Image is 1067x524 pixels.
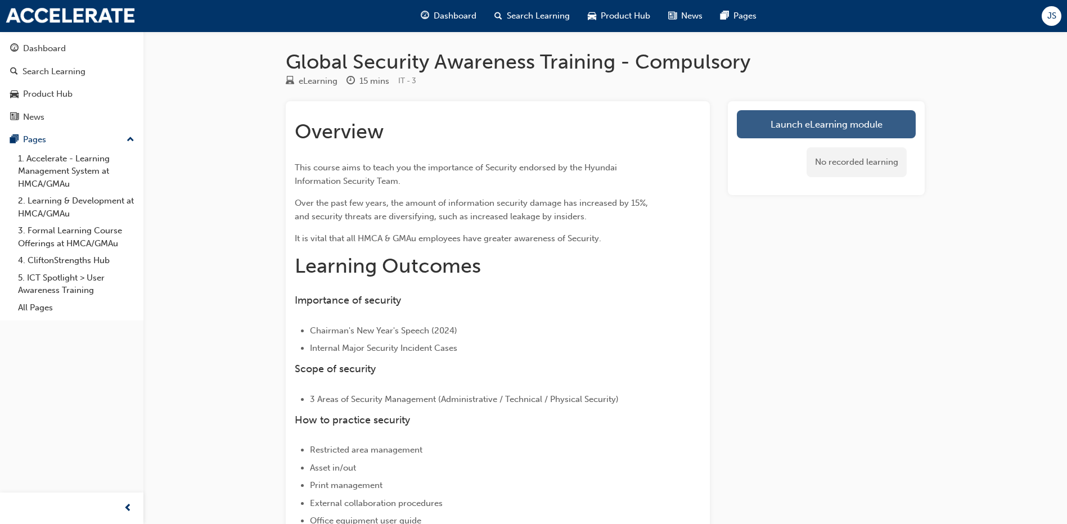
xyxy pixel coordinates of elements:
span: News [681,10,703,22]
span: search-icon [10,67,18,77]
span: Asset in/out [310,463,356,473]
span: Dashboard [434,10,476,22]
span: 3 Areas of Security Management (Administrative / Technical / Physical Security) [310,394,619,404]
button: Pages [4,129,139,150]
span: car-icon [588,9,596,23]
span: pages-icon [10,135,19,145]
span: It is vital that all HMCA & GMAu employees have greater awareness of Security. [295,233,601,243]
button: JS [1042,6,1061,26]
div: 15 mins [359,75,389,88]
span: JS [1047,10,1056,22]
span: Product Hub [601,10,650,22]
span: Learning resource code [398,76,416,85]
button: DashboardSearch LearningProduct HubNews [4,36,139,129]
a: guage-iconDashboard [412,4,485,28]
div: Dashboard [23,42,66,55]
div: News [23,111,44,124]
div: Pages [23,133,46,146]
a: car-iconProduct Hub [579,4,659,28]
span: Over the past few years, the amount of information security damage has increased by 15%, and secu... [295,198,650,222]
a: 3. Formal Learning Course Offerings at HMCA/GMAu [13,222,139,252]
a: Search Learning [4,61,139,82]
div: eLearning [299,75,337,88]
span: Scope of security [295,363,376,375]
a: Product Hub [4,84,139,105]
a: 5. ICT Spotlight > User Awareness Training [13,269,139,299]
span: Print management [310,480,382,490]
span: Pages [733,10,757,22]
div: Search Learning [22,65,85,78]
img: accelerate-hmca [6,8,135,24]
span: prev-icon [124,502,132,516]
span: Restricted area management [310,445,422,455]
span: news-icon [10,112,19,123]
a: pages-iconPages [712,4,766,28]
span: guage-icon [421,9,429,23]
span: Internal Major Security Incident Cases [310,343,457,353]
a: 4. CliftonStrengths Hub [13,252,139,269]
span: This course aims to teach you the importance of Security endorsed by the Hyundai Information Secu... [295,162,619,186]
a: 2. Learning & Development at HMCA/GMAu [13,192,139,222]
span: Importance of security [295,294,401,306]
a: search-iconSearch Learning [485,4,579,28]
span: news-icon [668,9,677,23]
a: Launch eLearning module [737,110,916,138]
span: up-icon [127,133,134,147]
a: news-iconNews [659,4,712,28]
span: car-icon [10,89,19,100]
div: No recorded learning [807,147,907,177]
a: 1. Accelerate - Learning Management System at HMCA/GMAu [13,150,139,193]
span: Chairman's New Year's Speech (2024) [310,326,457,336]
span: Learning Outcomes [295,254,481,278]
span: Overview [295,119,384,143]
span: pages-icon [721,9,729,23]
span: search-icon [494,9,502,23]
span: Search Learning [507,10,570,22]
div: Product Hub [23,88,73,101]
a: Dashboard [4,38,139,59]
div: Duration [346,74,389,88]
div: Type [286,74,337,88]
a: News [4,107,139,128]
span: How to practice security [295,414,410,426]
span: clock-icon [346,76,355,87]
span: guage-icon [10,44,19,54]
h1: Global Security Awareness Training - Compulsory [286,49,925,74]
span: learningResourceType_ELEARNING-icon [286,76,294,87]
span: External collaboration procedures [310,498,443,508]
a: All Pages [13,299,139,317]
